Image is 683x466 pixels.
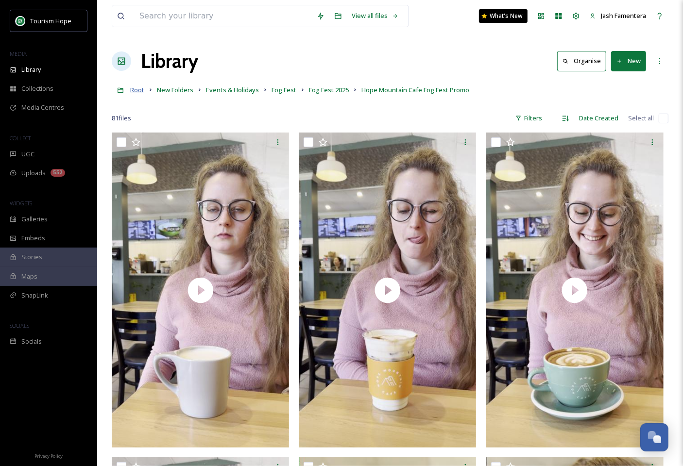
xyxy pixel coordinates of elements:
span: Stories [21,252,42,262]
span: Galleries [21,215,48,224]
span: MEDIA [10,50,27,57]
a: View all files [347,6,404,25]
span: 81 file s [112,114,131,123]
span: Fog Fest 2025 [309,85,349,94]
span: New Folders [157,85,193,94]
span: Jash Famentera [601,11,646,20]
a: Privacy Policy [34,449,63,461]
button: Open Chat [640,423,668,451]
a: Root [130,84,144,96]
span: Root [130,85,144,94]
span: Fog Fest [272,85,296,94]
span: Events & Holidays [206,85,259,94]
a: Hope Mountain Cafe Fog Fest Promo [361,84,469,96]
a: New Folders [157,84,193,96]
span: Maps [21,272,37,281]
a: Jash Famentera [585,6,651,25]
span: UGC [21,150,34,159]
button: Organise [557,51,606,71]
span: WIDGETS [10,200,32,207]
img: thumbnail [299,133,476,448]
a: What's New [479,9,528,23]
span: Collections [21,84,53,93]
a: Events & Holidays [206,84,259,96]
span: COLLECT [10,134,31,142]
a: Library [141,47,198,76]
img: thumbnail [112,133,289,448]
span: Library [21,65,41,74]
button: New [611,51,646,71]
span: Hope Mountain Cafe Fog Fest Promo [361,85,469,94]
span: SOCIALS [10,322,29,329]
span: Select all [628,114,654,123]
div: 552 [51,169,65,177]
input: Search your library [135,5,312,27]
span: Media Centres [21,103,64,112]
a: Fog Fest [272,84,296,96]
div: Filters [511,109,547,128]
span: Socials [21,337,42,346]
span: SnapLink [21,291,48,300]
a: Fog Fest 2025 [309,84,349,96]
span: Uploads [21,168,46,178]
span: Privacy Policy [34,453,63,459]
img: thumbnail [486,133,664,448]
span: Embeds [21,233,45,243]
img: logo.png [16,16,25,26]
span: Tourism Hope [30,17,71,25]
div: Date Created [574,109,623,128]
